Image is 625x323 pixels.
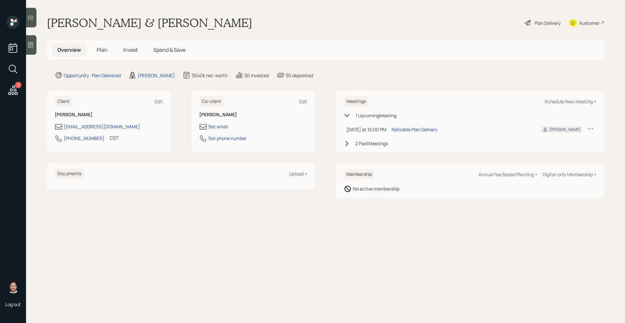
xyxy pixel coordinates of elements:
[299,98,307,105] div: Edit
[549,127,581,133] div: [PERSON_NAME]
[579,20,600,26] div: Kustomer
[7,280,20,293] img: michael-russo-headshot.png
[344,169,375,180] h6: Membership
[64,123,140,130] div: [EMAIL_ADDRESS][DOMAIN_NAME]
[123,46,138,53] span: Invest
[138,72,175,79] div: [PERSON_NAME]
[208,123,228,130] div: Set email
[55,112,163,118] h6: [PERSON_NAME]
[110,134,118,141] div: CST
[47,16,252,30] h1: [PERSON_NAME] & [PERSON_NAME]
[57,46,81,53] span: Overview
[545,98,596,105] div: Schedule New Meeting +
[392,126,437,133] div: Retirable Plan Delivery
[192,72,228,79] div: $640k net-worth
[346,126,386,133] div: [DATE] at 12:00 PM
[64,135,104,142] div: [PHONE_NUMBER]
[344,96,368,107] h6: Meetings
[153,46,186,53] span: Spend & Save
[64,72,121,79] div: Opportunity · Plan Delivered
[543,171,596,177] div: Digital-only Membership +
[199,96,224,107] h6: Co-client
[155,98,163,105] div: Edit
[286,72,313,79] div: $0 deposited
[15,82,21,88] div: 3
[289,171,307,177] div: Upload +
[5,301,21,307] div: Log out
[199,112,307,118] h6: [PERSON_NAME]
[55,96,72,107] h6: Client
[208,135,247,142] div: Set phone number
[353,185,399,192] div: No active membership
[97,46,107,53] span: Plan
[479,171,537,177] div: Annual Fee Based Planning +
[535,20,561,26] div: Plan Delivery
[355,140,388,147] div: 2 Past Meeting s
[55,168,84,179] h6: Documents
[355,112,396,119] div: 1 Upcoming Meeting
[244,72,269,79] div: $0 invested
